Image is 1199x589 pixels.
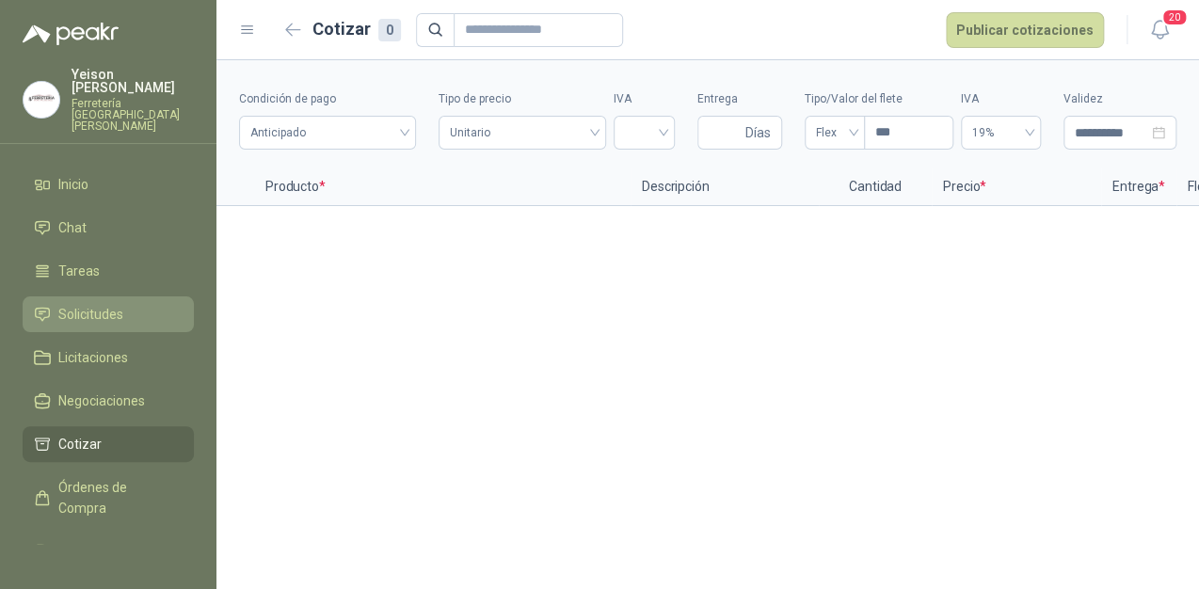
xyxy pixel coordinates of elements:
p: Ferretería [GEOGRAPHIC_DATA][PERSON_NAME] [72,98,194,132]
label: Condición de pago [239,90,416,108]
p: Entrega [1101,168,1176,206]
img: Logo peakr [23,23,119,45]
span: Anticipado [250,119,405,147]
label: IVA [961,90,1041,108]
div: 0 [378,19,401,41]
a: Órdenes de Compra [23,470,194,526]
label: Validez [1063,90,1176,108]
button: Publicar cotizaciones [946,12,1104,48]
button: 20 [1143,13,1176,47]
p: Precio [932,168,1101,206]
span: Negociaciones [58,390,145,411]
span: Solicitudes [58,304,123,325]
span: 19% [972,119,1030,147]
a: Negociaciones [23,383,194,419]
p: Cantidad [819,168,932,206]
label: Entrega [697,90,782,108]
span: Chat [58,217,87,238]
span: Días [745,117,771,149]
span: Inicio [58,174,88,195]
p: Yeison [PERSON_NAME] [72,68,194,94]
a: Remisiones [23,533,194,569]
label: IVA [614,90,675,108]
span: Tareas [58,261,100,281]
span: Flex [816,119,854,147]
span: 20 [1161,8,1188,26]
p: Producto [254,168,631,206]
span: Órdenes de Compra [58,477,176,518]
h2: Cotizar [312,16,401,42]
span: Cotizar [58,434,102,454]
span: Unitario [450,119,595,147]
a: Chat [23,210,194,246]
a: Inicio [23,167,194,202]
label: Tipo/Valor del flete [805,90,953,108]
a: Licitaciones [23,340,194,375]
a: Cotizar [23,426,194,462]
img: Company Logo [24,82,59,118]
a: Solicitudes [23,296,194,332]
span: Licitaciones [58,347,128,368]
a: Tareas [23,253,194,289]
span: Remisiones [58,541,128,562]
p: Descripción [631,168,819,206]
label: Tipo de precio [439,90,606,108]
